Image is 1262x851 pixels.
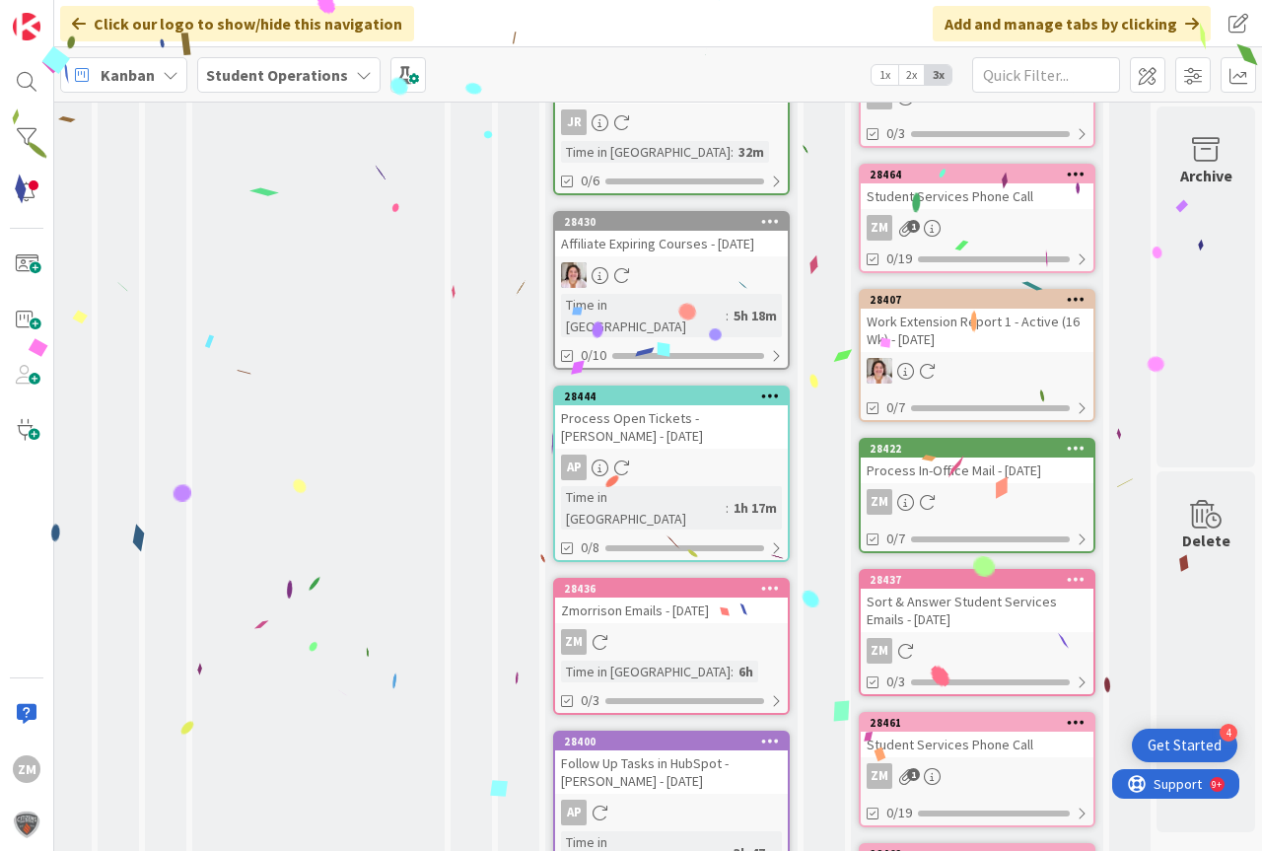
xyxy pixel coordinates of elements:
div: ZM [555,629,788,655]
a: 28422Process In-Office Mail - [DATE]ZM0/7 [859,438,1095,553]
div: 4 [1220,724,1237,742]
b: Student Operations [206,65,348,85]
div: AP [561,800,587,825]
div: 28422 [870,442,1093,456]
span: 2x [898,65,925,85]
div: 28407Work Extension Report 1 - Active (16 Wk) - [DATE] [861,291,1093,352]
div: Time in [GEOGRAPHIC_DATA] [561,661,731,682]
span: 3x [925,65,951,85]
div: 32m [734,141,769,163]
div: Process Open Tickets - [PERSON_NAME] - [DATE] [555,405,788,449]
div: ZM [867,489,892,515]
div: Click our logo to show/hide this navigation [60,6,414,41]
div: Follow Up Tasks in HubSpot - [PERSON_NAME] - [DATE] [555,750,788,794]
span: 0/7 [886,529,905,549]
div: EW [861,358,1093,384]
span: 0/3 [886,672,905,692]
div: ZM [861,489,1093,515]
div: Work Extension Report 1 - Active (16 Wk) - [DATE] [861,309,1093,352]
div: 28436 [555,580,788,598]
a: 28464Student Services Phone CallZM0/19 [859,164,1095,273]
a: 28444Process Open Tickets - [PERSON_NAME] - [DATE]APTime in [GEOGRAPHIC_DATA]:1h 17m0/8 [553,386,790,562]
div: 28444 [555,388,788,405]
span: : [726,497,729,519]
div: Process In-Office Mail - [DATE] [861,458,1093,483]
img: EW [561,262,587,288]
div: ZM [561,629,587,655]
span: 0/3 [581,690,599,711]
div: AP [555,800,788,825]
span: : [731,141,734,163]
span: 1 [907,768,920,781]
div: 28430 [555,213,788,231]
div: 28400 [564,735,788,748]
span: : [731,661,734,682]
div: 28464Student Services Phone Call [861,166,1093,209]
div: Archive [1180,164,1232,187]
div: Student Services Phone Call [861,732,1093,757]
div: ZM [861,638,1093,664]
input: Quick Filter... [972,57,1120,93]
div: Sort & Answer Student Services Emails - [DATE] [861,589,1093,632]
div: 28422 [861,440,1093,458]
a: 28437Sort & Answer Student Services Emails - [DATE]ZM0/3 [859,569,1095,696]
div: ZM [13,755,40,783]
div: ZM [867,215,892,241]
div: Time in [GEOGRAPHIC_DATA] [561,486,726,530]
div: 28400Follow Up Tasks in HubSpot - [PERSON_NAME] - [DATE] [555,733,788,794]
div: 28436Zmorrison Emails - [DATE] [555,580,788,623]
a: Check Deposit - [DATE]JRTime in [GEOGRAPHIC_DATA]:32m0/6 [553,58,790,195]
div: Delete [1182,529,1230,552]
span: Kanban [101,63,155,87]
span: 1x [872,65,898,85]
a: 28461Student Services Phone CallZM0/19 [859,712,1095,827]
span: 0/3 [886,123,905,144]
div: 28461Student Services Phone Call [861,714,1093,757]
span: 0/8 [581,537,599,558]
div: 28436 [564,582,788,596]
div: 28437Sort & Answer Student Services Emails - [DATE] [861,571,1093,632]
div: 9+ [100,8,109,24]
div: ZM [861,215,1093,241]
div: 28407 [861,291,1093,309]
a: 28407Work Extension Report 1 - Active (16 Wk) - [DATE]EW0/7 [859,289,1095,422]
div: JR [561,109,587,135]
div: 28461 [861,714,1093,732]
div: Add and manage tabs by clicking [933,6,1211,41]
span: Support [41,3,90,27]
div: Open Get Started checklist, remaining modules: 4 [1132,729,1237,762]
a: 28430Affiliate Expiring Courses - [DATE]EWTime in [GEOGRAPHIC_DATA]:5h 18m0/10 [553,211,790,370]
div: 6h [734,661,758,682]
div: 28437 [861,571,1093,589]
div: 28464 [861,166,1093,183]
div: 5h 18m [729,305,782,326]
div: 28400 [555,733,788,750]
div: ZM [867,763,892,789]
span: 0/10 [581,345,606,366]
div: ZM [861,763,1093,789]
div: AP [555,455,788,480]
span: 0/6 [581,171,599,191]
div: 28430 [564,215,788,229]
div: Affiliate Expiring Courses - [DATE] [555,231,788,256]
div: 28422Process In-Office Mail - [DATE] [861,440,1093,483]
div: 28430Affiliate Expiring Courses - [DATE] [555,213,788,256]
div: 28407 [870,293,1093,307]
div: 28437 [870,573,1093,587]
img: Visit kanbanzone.com [13,13,40,40]
img: avatar [13,811,40,838]
div: Time in [GEOGRAPHIC_DATA] [561,294,726,337]
div: EW [555,262,788,288]
div: Get Started [1148,736,1222,755]
span: 0/7 [886,397,905,418]
span: 0/19 [886,248,912,269]
span: 1 [907,220,920,233]
div: Zmorrison Emails - [DATE] [555,598,788,623]
img: EW [867,358,892,384]
a: 28436Zmorrison Emails - [DATE]ZMTime in [GEOGRAPHIC_DATA]:6h0/3 [553,578,790,715]
div: ZM [867,638,892,664]
div: Time in [GEOGRAPHIC_DATA] [561,141,731,163]
div: JR [555,109,788,135]
div: 28461 [870,716,1093,730]
span: : [726,305,729,326]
